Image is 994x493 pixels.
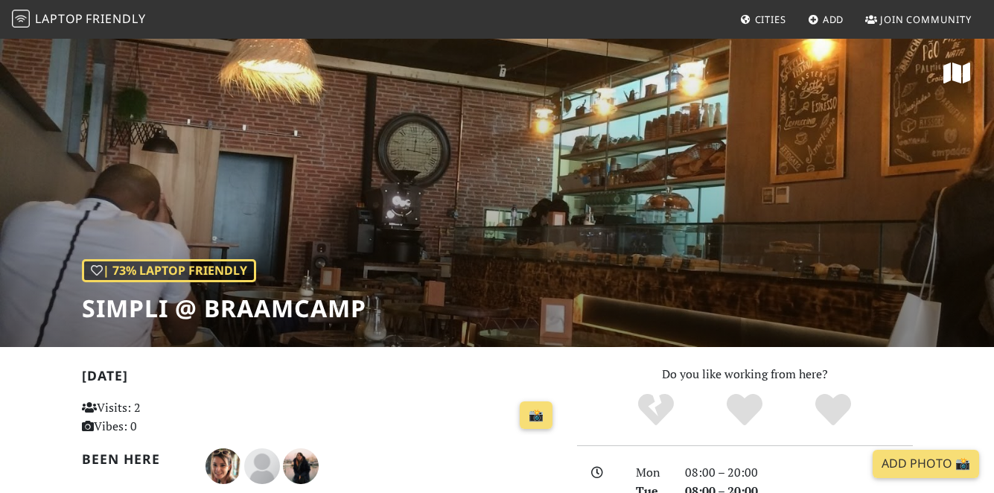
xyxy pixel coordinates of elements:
[12,10,30,28] img: LaptopFriendly
[823,13,844,26] span: Add
[755,13,786,26] span: Cities
[82,294,366,322] h1: Simpli @ Braamcamp
[283,448,319,484] img: 1383-leticia.jpg
[82,451,188,467] h2: Been here
[244,457,283,473] span: Maria Nina Rios Peluso
[627,463,676,483] div: Mon
[612,392,701,429] div: No
[283,457,319,473] span: Letícia Ramalho
[82,259,256,283] div: | 73% Laptop Friendly
[873,450,979,478] a: Add Photo 📸
[82,398,229,436] p: Visits: 2 Vibes: 0
[859,6,978,33] a: Join Community
[206,448,241,484] img: 1637-leti.jpg
[788,392,877,429] div: Definitely!
[701,392,789,429] div: Yes
[206,457,244,473] span: Leti Ramalho
[244,448,280,484] img: blank-535327c66bd565773addf3077783bbfce4b00ec00e9fd257753287c682c7fa38.png
[520,401,552,430] a: 📸
[86,10,145,27] span: Friendly
[82,368,559,389] h2: [DATE]
[802,6,850,33] a: Add
[12,7,146,33] a: LaptopFriendly LaptopFriendly
[577,365,913,384] p: Do you like working from here?
[676,463,922,483] div: 08:00 – 20:00
[880,13,972,26] span: Join Community
[35,10,83,27] span: Laptop
[734,6,792,33] a: Cities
